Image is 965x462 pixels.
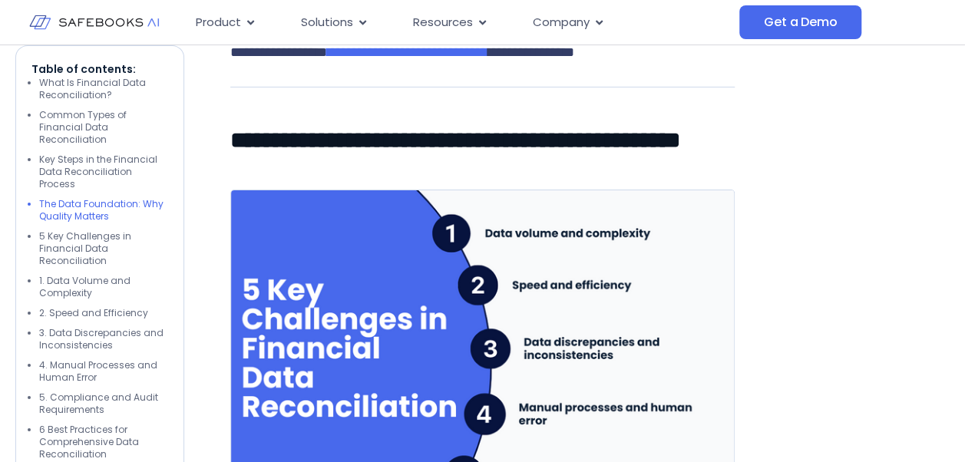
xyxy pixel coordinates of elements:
li: Common Types of Financial Data Reconciliation [39,109,168,146]
p: Table of contents: [31,61,168,77]
a: Get a Demo [739,5,861,39]
li: 4. Manual Processes and Human Error [39,359,168,384]
span: Solutions [301,14,353,31]
span: Company [533,14,590,31]
li: 5 Key Challenges in Financial Data Reconciliation [39,230,168,267]
li: 5. Compliance and Audit Requirements [39,391,168,416]
span: Product [196,14,241,31]
li: Key Steps in the Financial Data Reconciliation Process [39,153,168,190]
li: 6 Best Practices for Comprehensive Data Reconciliation [39,424,168,460]
li: The Data Foundation: Why Quality Matters [39,198,168,223]
div: Menu Toggle [183,8,739,38]
li: 3. Data Discrepancies and Inconsistencies [39,327,168,351]
nav: Menu [183,8,739,38]
span: Get a Demo [764,15,837,30]
li: 1. Data Volume and Complexity [39,275,168,299]
li: 2. Speed and Efficiency [39,307,168,319]
span: Resources [413,14,473,31]
li: What Is Financial Data Reconciliation? [39,77,168,101]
